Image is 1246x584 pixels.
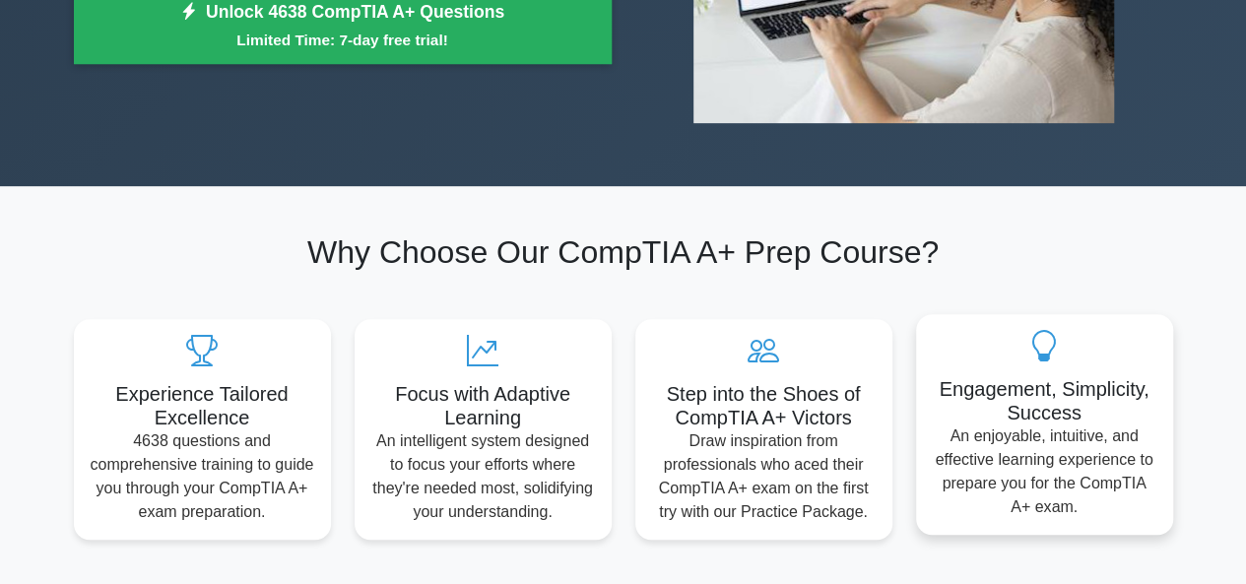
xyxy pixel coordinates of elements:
[651,382,877,429] h5: Step into the Shoes of CompTIA A+ Victors
[932,377,1157,424] h5: Engagement, Simplicity, Success
[651,429,877,524] p: Draw inspiration from professionals who aced their CompTIA A+ exam on the first try with our Prac...
[98,29,587,51] small: Limited Time: 7-day free trial!
[74,233,1173,271] h2: Why Choose Our CompTIA A+ Prep Course?
[90,429,315,524] p: 4638 questions and comprehensive training to guide you through your CompTIA A+ exam preparation.
[370,429,596,524] p: An intelligent system designed to focus your efforts where they're needed most, solidifying your ...
[932,424,1157,519] p: An enjoyable, intuitive, and effective learning experience to prepare you for the CompTIA A+ exam.
[90,382,315,429] h5: Experience Tailored Excellence
[370,382,596,429] h5: Focus with Adaptive Learning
